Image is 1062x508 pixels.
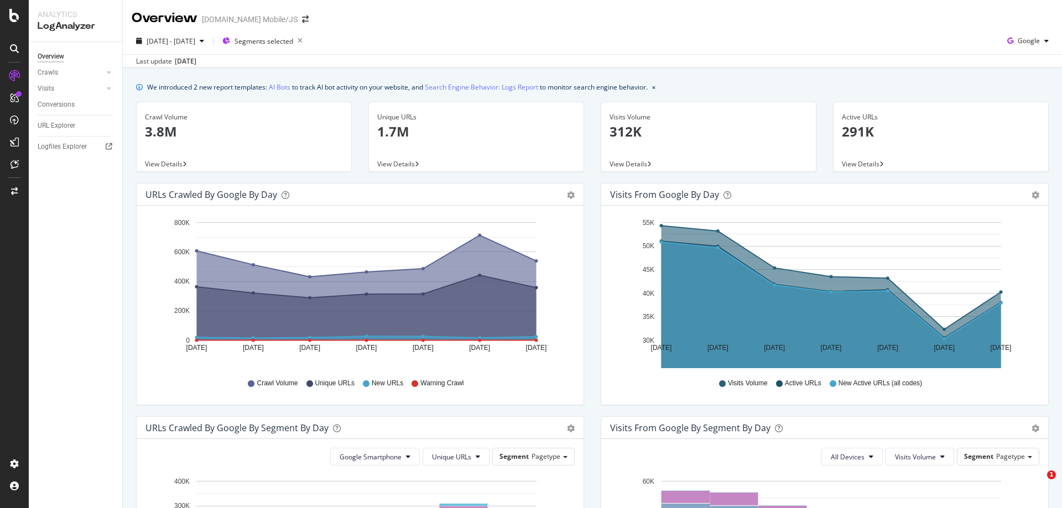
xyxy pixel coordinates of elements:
div: Overview [132,9,197,28]
span: Segment [964,452,993,461]
div: [DOMAIN_NAME] Mobile/JS [202,14,298,25]
button: Unique URLs [423,448,490,465]
text: [DATE] [356,344,377,352]
div: gear [567,425,575,432]
text: [DATE] [934,344,955,352]
div: Active URLs [842,112,1040,122]
div: gear [1032,425,1039,432]
text: 50K [643,243,654,250]
span: Active URLs [785,379,821,388]
a: Overview [38,51,114,62]
div: Last update [136,56,196,66]
text: 200K [174,307,190,315]
span: Segments selected [235,36,293,46]
span: Visits Volume [728,379,768,388]
div: [DATE] [175,56,196,66]
text: [DATE] [299,344,320,352]
text: [DATE] [526,344,547,352]
a: Visits [38,83,103,95]
div: Logfiles Explorer [38,141,87,153]
text: 30K [643,337,654,344]
text: [DATE] [186,344,207,352]
text: [DATE] [707,344,728,352]
p: 3.8M [145,122,343,141]
span: View Details [610,159,647,169]
a: URL Explorer [38,120,114,132]
div: URLs Crawled by Google by day [145,189,277,200]
span: Pagetype [996,452,1025,461]
button: Visits Volume [886,448,954,465]
text: 60K [643,478,654,485]
span: New URLs [372,379,403,388]
text: 0 [186,337,190,344]
button: [DATE] - [DATE] [132,32,209,50]
text: [DATE] [413,344,434,352]
div: gear [567,191,575,199]
span: 1 [1047,470,1056,479]
span: View Details [377,159,415,169]
div: Crawls [38,67,58,78]
span: All Devices [831,452,865,462]
span: View Details [842,159,879,169]
span: Google [1018,36,1040,45]
text: 400K [174,478,190,485]
a: Search Engine Behavior: Logs Report [425,81,538,93]
text: 45K [643,266,654,274]
span: Segment [499,452,529,461]
div: info banner [136,81,1049,93]
text: 55K [643,219,654,227]
svg: A chart. [610,214,1035,368]
text: 400K [174,277,190,285]
div: Visits from Google by day [610,189,719,200]
text: [DATE] [243,344,264,352]
text: 40K [643,290,654,297]
span: New Active URLs (all codes) [839,379,922,388]
text: [DATE] [991,344,1012,352]
span: Unique URLs [315,379,355,388]
p: 312K [610,122,808,141]
p: 291K [842,122,1040,141]
div: Visits from Google By Segment By Day [610,422,771,433]
text: [DATE] [877,344,898,352]
text: 35K [643,313,654,321]
div: Analytics [38,9,113,20]
span: View Details [145,159,183,169]
div: Conversions [38,99,75,111]
div: URL Explorer [38,120,75,132]
text: [DATE] [651,344,672,352]
div: We introduced 2 new report templates: to track AI bot activity on your website, and to monitor se... [147,81,648,93]
div: Overview [38,51,64,62]
a: Conversions [38,99,114,111]
div: Unique URLs [377,112,575,122]
iframe: Intercom live chat [1024,470,1051,497]
span: [DATE] - [DATE] [147,36,195,46]
button: Segments selected [218,32,307,50]
text: 800K [174,219,190,227]
a: AI Bots [269,81,290,93]
span: Pagetype [532,452,560,461]
div: arrow-right-arrow-left [302,15,309,23]
text: [DATE] [821,344,842,352]
button: All Devices [821,448,883,465]
button: Google Smartphone [330,448,420,465]
div: gear [1032,191,1039,199]
text: [DATE] [469,344,490,352]
span: Visits Volume [895,452,936,462]
span: Crawl Volume [257,379,298,388]
button: Google [1003,32,1053,50]
div: Visits Volume [610,112,808,122]
span: Google Smartphone [340,452,402,462]
text: 600K [174,248,190,256]
span: Unique URLs [432,452,471,462]
a: Logfiles Explorer [38,141,114,153]
text: [DATE] [764,344,785,352]
div: LogAnalyzer [38,20,113,33]
div: Crawl Volume [145,112,343,122]
a: Crawls [38,67,103,78]
div: URLs Crawled by Google By Segment By Day [145,422,329,433]
svg: A chart. [145,214,571,368]
span: Warning Crawl [420,379,464,388]
p: 1.7M [377,122,575,141]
